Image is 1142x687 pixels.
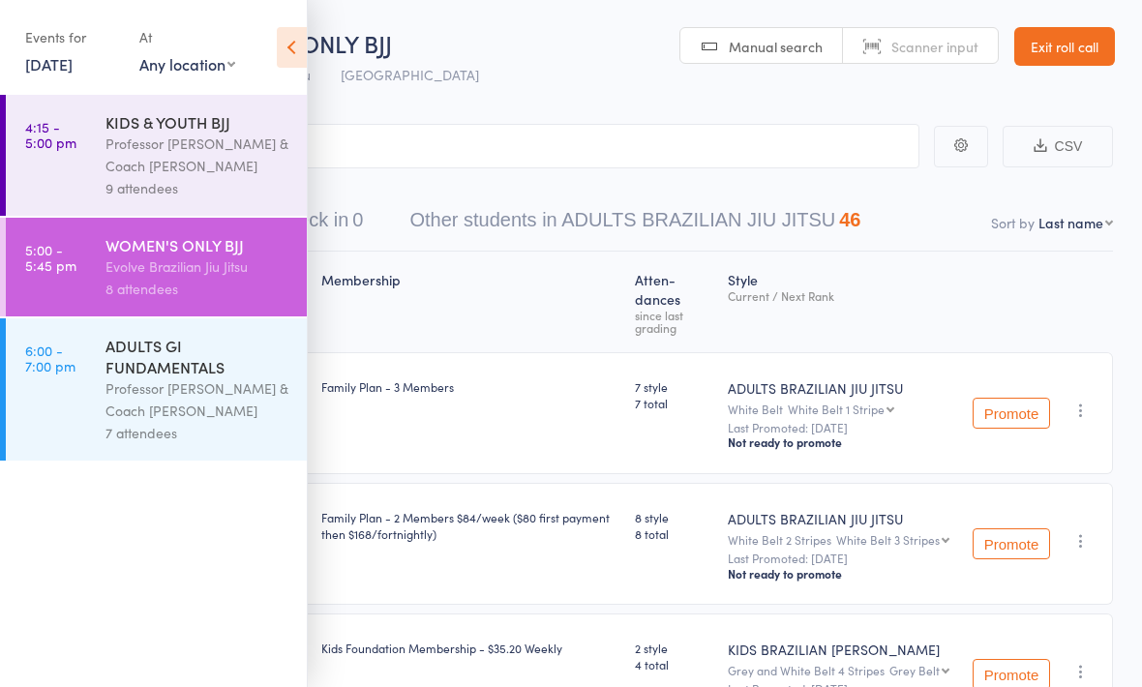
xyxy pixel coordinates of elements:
a: Exit roll call [1014,27,1115,66]
div: Not ready to promote [728,566,957,582]
div: Membership [314,260,627,343]
div: Professor [PERSON_NAME] & Coach [PERSON_NAME] [105,377,290,422]
div: Current / Next Rank [728,289,957,302]
div: KIDS & YOUTH BJJ [105,111,290,133]
div: Events for [25,21,120,53]
div: Evolve Brazilian Jiu Jitsu [105,255,290,278]
button: Promote [973,528,1050,559]
div: ADULTS GI FUNDAMENTALS [105,335,290,377]
div: Family Plan - 2 Members $84/week ($80 first payment then $168/fortnightly) [321,509,619,542]
div: ADULTS BRAZILIAN JIU JITSU [728,509,957,528]
div: KIDS BRAZILIAN [PERSON_NAME] [728,640,957,659]
span: 7 total [635,395,711,411]
div: WOMEN'S ONLY BJJ [105,234,290,255]
input: Search by name [29,124,919,168]
span: [GEOGRAPHIC_DATA] [341,65,479,84]
div: Atten­dances [627,260,719,343]
div: 9 attendees [105,177,290,199]
div: Style [720,260,965,343]
div: White Belt 3 Stripes [836,533,940,546]
span: 4 total [635,656,711,672]
div: At [139,21,235,53]
span: Manual search [729,37,823,56]
label: Sort by [991,213,1035,232]
button: Promote [973,398,1050,429]
a: 6:00 -7:00 pmADULTS GI FUNDAMENTALSProfessor [PERSON_NAME] & Coach [PERSON_NAME]7 attendees [6,318,307,461]
div: Family Plan - 3 Members [321,378,619,395]
div: Kids Foundation Membership - $35.20 Weekly [321,640,619,656]
div: White Belt [728,403,957,415]
a: [DATE] [25,53,73,75]
a: 5:00 -5:45 pmWOMEN'S ONLY BJJEvolve Brazilian Jiu Jitsu8 attendees [6,218,307,316]
small: Last Promoted: [DATE] [728,552,957,565]
small: Last Promoted: [DATE] [728,421,957,434]
div: Professor [PERSON_NAME] & Coach [PERSON_NAME] [105,133,290,177]
span: 2 style [635,640,711,656]
span: 7 style [635,378,711,395]
time: 4:15 - 5:00 pm [25,119,76,150]
div: ADULTS BRAZILIAN JIU JITSU [728,378,957,398]
button: CSV [1003,126,1113,167]
span: 8 total [635,525,711,542]
time: 6:00 - 7:00 pm [25,343,75,373]
time: 5:00 - 5:45 pm [25,242,76,273]
div: Grey and White Belt 4 Stripes [728,664,957,676]
div: Not ready to promote [728,434,957,450]
button: Other students in ADULTS BRAZILIAN JIU JITSU46 [409,199,860,251]
div: Any location [139,53,235,75]
div: White Belt 2 Stripes [728,533,957,546]
div: since last grading [635,309,711,334]
div: 8 attendees [105,278,290,300]
div: Grey Belt [889,664,940,676]
a: 4:15 -5:00 pmKIDS & YOUTH BJJProfessor [PERSON_NAME] & Coach [PERSON_NAME]9 attendees [6,95,307,216]
div: Last name [1038,213,1103,232]
span: Scanner input [891,37,978,56]
div: 7 attendees [105,422,290,444]
span: 8 style [635,509,711,525]
div: 0 [352,209,363,230]
div: White Belt 1 Stripe [788,403,885,415]
div: 46 [839,209,860,230]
